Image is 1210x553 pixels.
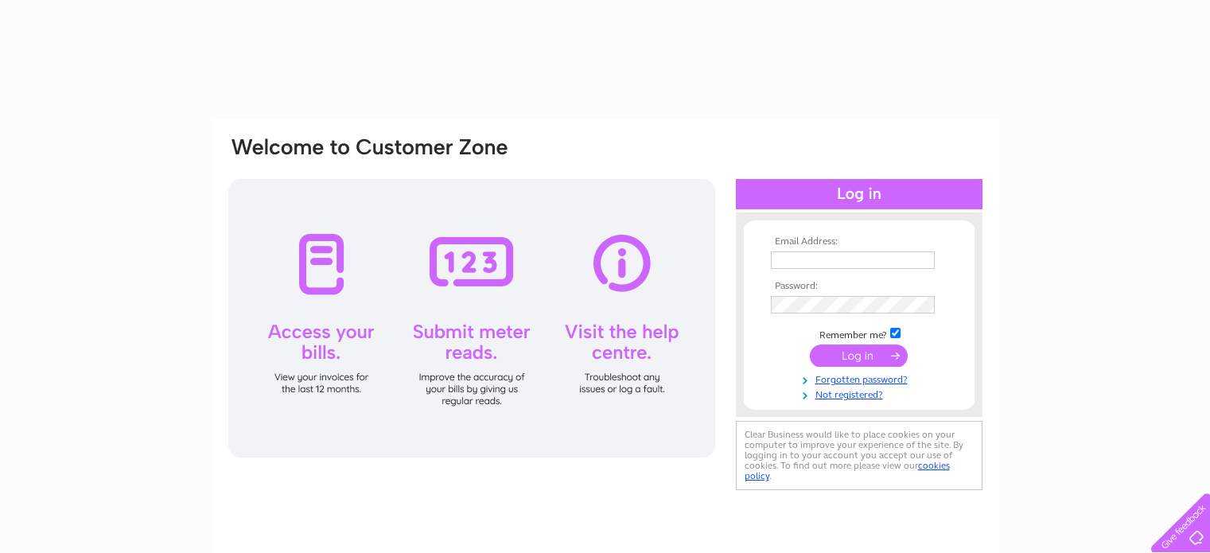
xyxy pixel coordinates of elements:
div: Clear Business would like to place cookies on your computer to improve your experience of the sit... [736,421,982,490]
th: Email Address: [767,236,951,247]
td: Remember me? [767,325,951,341]
a: Forgotten password? [771,371,951,386]
th: Password: [767,281,951,292]
input: Submit [810,345,908,367]
a: cookies policy [745,460,950,481]
a: Not registered? [771,386,951,401]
